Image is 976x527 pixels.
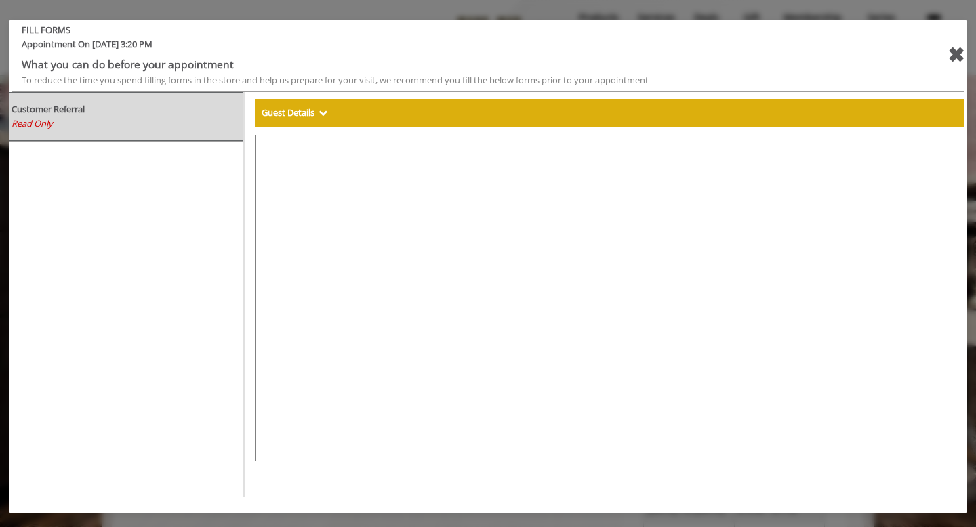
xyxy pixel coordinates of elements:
b: Customer Referral [12,103,85,115]
iframe: formsViewWeb [255,135,964,461]
b: FILL FORMS [12,23,883,37]
b: What you can do before your appointment [22,57,234,72]
div: Guest Details Show [255,99,964,127]
span: Appointment On [DATE] 3:20 PM [12,37,883,57]
span: Read Only [12,117,53,129]
span: Show [319,106,327,119]
b: Guest Details [262,106,314,119]
div: To reduce the time you spend filling forms in the store and help us prepare for your visit, we re... [22,73,873,87]
div: close forms [948,39,964,71]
